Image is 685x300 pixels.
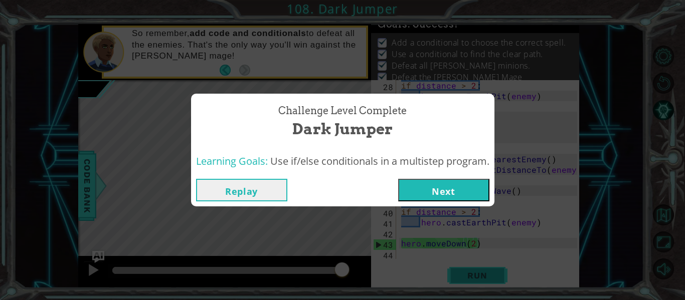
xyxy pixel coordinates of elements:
span: Learning Goals: [196,154,268,168]
span: Challenge Level Complete [278,104,407,118]
span: Dark Jumper [292,118,393,140]
button: Replay [196,179,287,201]
button: Next [398,179,489,201]
span: Use if/else conditionals in a multistep program. [270,154,489,168]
